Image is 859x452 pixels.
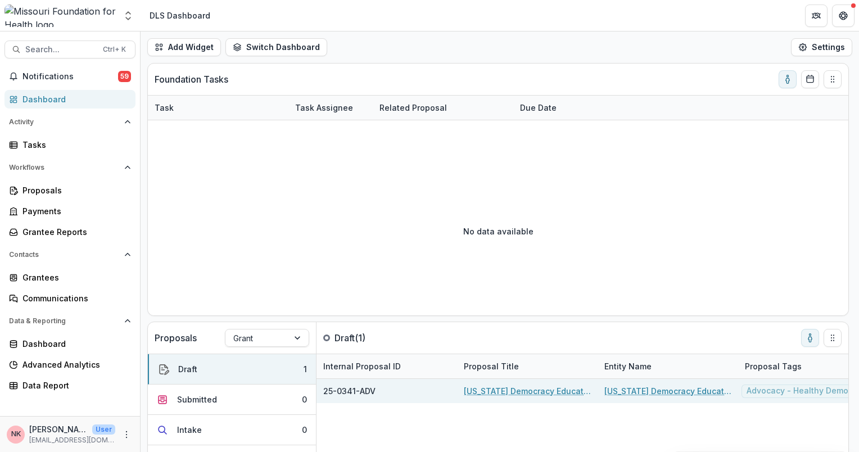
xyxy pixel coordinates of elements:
[513,96,598,120] div: Due Date
[118,71,131,82] span: 59
[323,385,376,397] span: 25-0341-ADV
[4,40,135,58] button: Search...
[4,135,135,154] a: Tasks
[288,102,360,114] div: Task Assignee
[22,272,126,283] div: Grantees
[177,394,217,405] div: Submitted
[4,181,135,200] a: Proposals
[148,96,288,120] div: Task
[148,415,316,445] button: Intake0
[4,376,135,395] a: Data Report
[9,164,120,171] span: Workflows
[147,38,221,56] button: Add Widget
[4,4,116,27] img: Missouri Foundation for Health logo
[150,10,210,21] div: DLS Dashboard
[29,423,88,435] p: [PERSON_NAME]
[4,355,135,374] a: Advanced Analytics
[148,385,316,415] button: Submitted0
[805,4,828,27] button: Partners
[302,424,307,436] div: 0
[373,102,454,114] div: Related Proposal
[4,90,135,109] a: Dashboard
[4,312,135,330] button: Open Data & Reporting
[4,202,135,220] a: Payments
[92,424,115,435] p: User
[148,102,180,114] div: Task
[148,354,316,385] button: Draft1
[9,118,120,126] span: Activity
[824,329,842,347] button: Drag
[101,43,128,56] div: Ctrl + K
[22,379,126,391] div: Data Report
[288,96,373,120] div: Task Assignee
[464,385,591,397] a: [US_STATE] Democracy Education Fund
[155,331,197,345] p: Proposals
[302,394,307,405] div: 0
[9,317,120,325] span: Data & Reporting
[4,289,135,308] a: Communications
[598,360,658,372] div: Entity Name
[4,223,135,241] a: Grantee Reports
[317,354,457,378] div: Internal Proposal ID
[457,360,526,372] div: Proposal Title
[4,67,135,85] button: Notifications59
[801,70,819,88] button: Calendar
[155,73,228,86] p: Foundation Tasks
[824,70,842,88] button: Drag
[457,354,598,378] div: Proposal Title
[598,354,738,378] div: Entity Name
[791,38,852,56] button: Settings
[317,360,408,372] div: Internal Proposal ID
[22,93,126,105] div: Dashboard
[463,225,534,237] p: No data available
[22,139,126,151] div: Tasks
[4,246,135,264] button: Open Contacts
[513,102,563,114] div: Due Date
[22,226,126,238] div: Grantee Reports
[120,4,136,27] button: Open entity switcher
[22,359,126,370] div: Advanced Analytics
[11,431,21,438] div: Nancy Kelley
[120,428,133,441] button: More
[373,96,513,120] div: Related Proposal
[4,159,135,177] button: Open Workflows
[22,205,126,217] div: Payments
[22,72,118,82] span: Notifications
[178,363,197,375] div: Draft
[25,45,96,55] span: Search...
[22,292,126,304] div: Communications
[604,385,731,397] a: [US_STATE] Democracy Education Fund
[4,268,135,287] a: Grantees
[4,113,135,131] button: Open Activity
[225,38,327,56] button: Switch Dashboard
[779,70,797,88] button: toggle-assigned-to-me
[145,7,215,24] nav: breadcrumb
[304,363,307,375] div: 1
[177,424,202,436] div: Intake
[801,329,819,347] button: toggle-assigned-to-me
[334,331,419,345] p: Draft ( 1 )
[738,360,808,372] div: Proposal Tags
[4,335,135,353] a: Dashboard
[29,435,115,445] p: [EMAIL_ADDRESS][DOMAIN_NAME]
[22,338,126,350] div: Dashboard
[9,251,120,259] span: Contacts
[832,4,855,27] button: Get Help
[22,184,126,196] div: Proposals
